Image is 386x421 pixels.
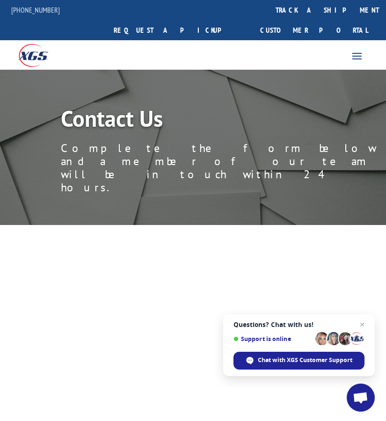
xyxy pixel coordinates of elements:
[347,384,375,412] a: Open chat
[233,335,312,342] span: Support is online
[107,20,242,40] a: Request a pickup
[61,142,386,194] p: Complete the form below and a member of our team will be in touch within 24 hours.
[233,321,364,328] span: Questions? Chat with us!
[233,352,364,370] span: Chat with XGS Customer Support
[253,20,375,40] a: Customer Portal
[258,356,352,364] span: Chat with XGS Customer Support
[11,5,60,15] a: [PHONE_NUMBER]
[61,107,386,134] h1: Contact Us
